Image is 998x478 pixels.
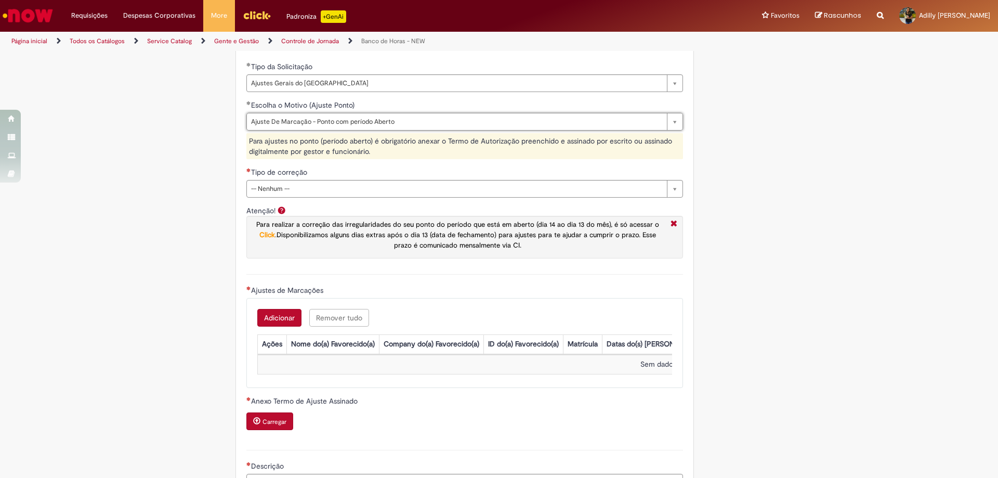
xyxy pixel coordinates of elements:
span: Requisições [71,10,108,21]
div: Para ajustes no ponto (período aberto) é obrigatório anexar o Termo de Autorização preenchido e a... [246,133,683,159]
span: Necessários [246,168,251,172]
button: Add a row for Ajustes de Marcações [257,309,301,327]
th: Matrícula [563,334,602,354]
span: Rascunhos [824,10,861,20]
span: . [256,220,659,250]
span: Tipo da Solicitação [251,62,314,71]
th: Ações [257,334,286,354]
span: Ajuste De Marcação - Ponto com período Aberto [251,113,662,130]
img: ServiceNow [1,5,55,26]
span: Necessários [246,462,251,466]
th: ID do(a) Favorecido(a) [483,334,563,354]
a: Click [259,230,275,239]
span: Obrigatório Preenchido [246,62,251,67]
span: Ajustes Gerais do [GEOGRAPHIC_DATA] [251,75,662,92]
label: Atenção! [246,206,275,215]
span: -- Nenhum -- [251,180,662,197]
p: +GenAi [321,10,346,23]
span: Tipo de correção [251,167,309,177]
span: Despesas Corporativas [123,10,195,21]
a: Service Catalog [147,37,192,45]
span: Favoritos [771,10,799,21]
a: Banco de Horas - NEW [361,37,425,45]
span: Anexo Termo de Ajuste Assinado [251,396,360,406]
img: click_logo_yellow_360x200.png [243,7,271,23]
a: Todos os Catálogos [70,37,125,45]
span: Descrição [251,461,286,471]
th: Nome do(a) Favorecido(a) [286,334,379,354]
a: Gente e Gestão [214,37,259,45]
a: Controle de Jornada [281,37,339,45]
span: Ajuda para Atenção! [275,206,288,214]
span: Obrigatório Preenchido [246,101,251,105]
th: Company do(a) Favorecido(a) [379,334,483,354]
th: Datas do(s) [PERSON_NAME](s) [602,334,713,354]
span: Para realizar a correção das irregularidades do seu ponto do período que está em aberto (dia 14 a... [256,220,659,229]
button: Carregar anexo de Anexo Termo de Ajuste Assinado Required [246,412,293,430]
i: Fechar More information Por question_atencao_ajuste_ponto_aberto [668,219,680,230]
a: Rascunhos [815,11,861,21]
span: Adilly [PERSON_NAME] [919,11,990,20]
a: Página inicial [11,37,47,45]
span: Disponibilizamos alguns dias extras após o dia 13 (data de fechamento) para ajustes para te ajuda... [277,230,656,250]
span: More [211,10,227,21]
span: Necessários [246,397,251,401]
span: Necessários [246,286,251,290]
span: Escolha o Motivo (Ajuste Ponto) [251,100,357,110]
div: Padroniza [286,10,346,23]
ul: Trilhas de página [8,32,658,51]
span: Ajustes de Marcações [251,286,325,295]
small: Carregar [262,418,286,426]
